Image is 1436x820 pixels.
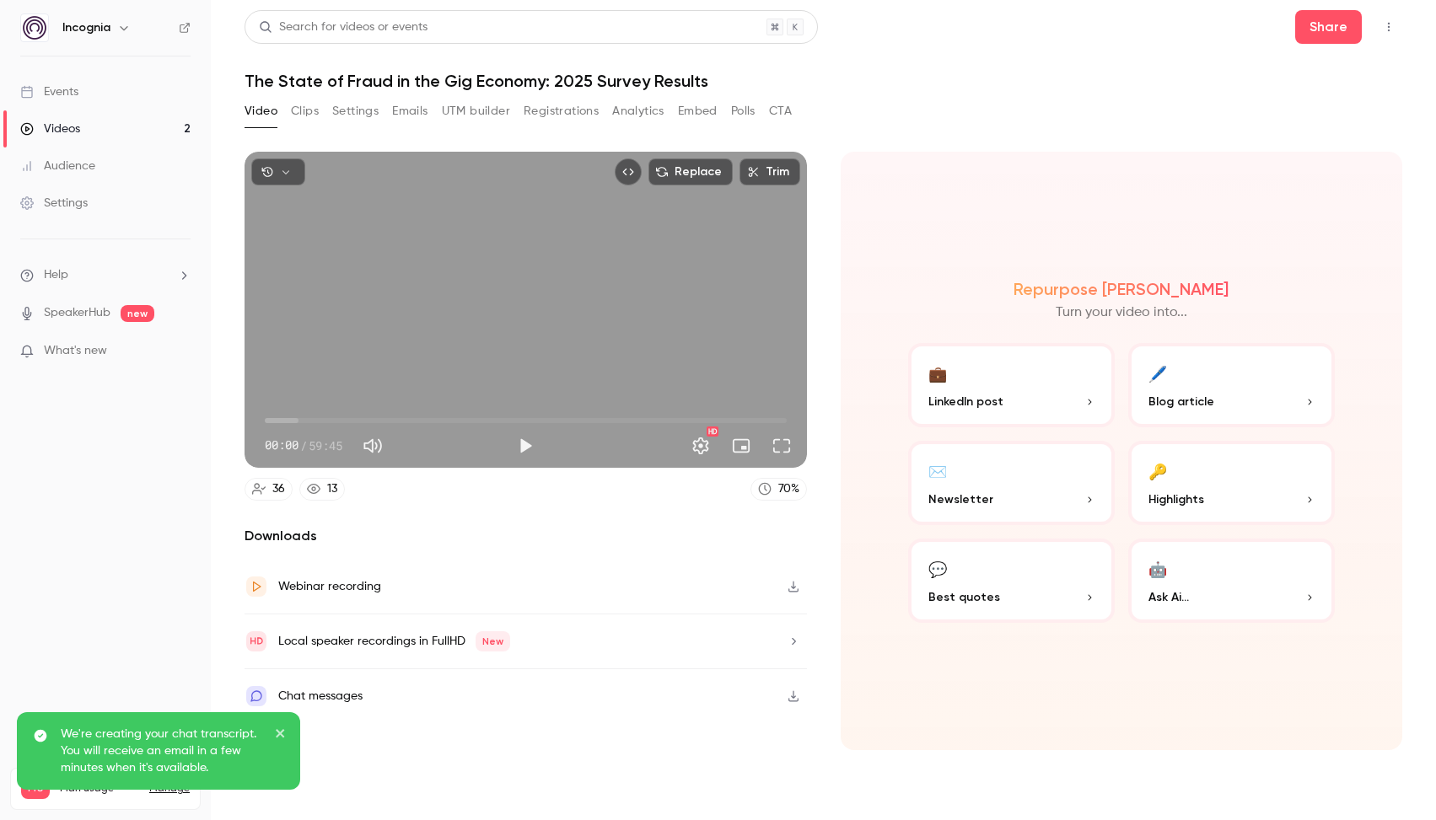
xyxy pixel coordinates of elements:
button: 🤖Ask Ai... [1128,539,1335,623]
button: Share [1295,10,1362,44]
div: Settings [20,195,88,212]
button: Replace [648,158,733,185]
button: Clips [291,98,319,125]
button: Emails [392,98,428,125]
h1: The State of Fraud in the Gig Economy: 2025 Survey Results [245,71,1402,91]
button: Analytics [612,98,664,125]
button: UTM builder [442,98,510,125]
div: 13 [327,480,337,498]
span: LinkedIn post [928,393,1003,410]
div: 💼 [928,360,947,386]
a: 13 [299,478,345,501]
button: Embed [678,98,718,125]
img: Incognia [21,14,48,41]
button: CTA [769,98,792,125]
button: Settings [684,429,718,463]
span: / [300,437,307,454]
a: 70% [750,478,807,501]
span: Blog article [1148,393,1214,410]
button: 🔑Highlights [1128,441,1335,525]
div: Audience [20,158,95,174]
span: What's new [44,342,107,360]
button: ✉️Newsletter [908,441,1115,525]
span: Help [44,266,68,284]
button: Top Bar Actions [1375,13,1402,40]
button: close [275,726,287,746]
button: Mute [356,429,390,463]
button: Polls [731,98,756,125]
h2: Repurpose [PERSON_NAME] [1014,279,1229,299]
span: Highlights [1148,490,1204,508]
a: SpeakerHub [44,304,110,322]
span: 00:00 [265,437,298,454]
span: 59:45 [309,437,342,454]
button: Play [508,429,542,463]
span: New [476,631,510,651]
div: Search for videos or events [259,19,428,36]
button: Trim [740,158,800,185]
div: Chat messages [278,686,363,706]
li: help-dropdown-opener [20,266,191,284]
div: Videos [20,121,80,137]
button: Turn on miniplayer [724,429,758,463]
div: ✉️ [928,458,947,484]
p: Turn your video into... [1056,303,1187,323]
iframe: Noticeable Trigger [170,344,191,359]
span: new [121,305,154,322]
div: 🔑 [1148,458,1167,484]
div: Webinar recording [278,576,381,597]
button: 🖊️Blog article [1128,343,1335,427]
span: Best quotes [928,588,1000,606]
button: Registrations [524,98,599,125]
div: Local speaker recordings in FullHD [278,631,510,651]
button: Embed video [615,158,642,185]
p: We're creating your chat transcript. You will receive an email in a few minutes when it's available. [61,726,263,776]
div: 🤖 [1148,555,1167,582]
button: Full screen [765,429,799,463]
div: 00:00 [265,437,342,454]
button: 💬Best quotes [908,539,1115,623]
h2: Downloads [245,526,807,546]
button: Settings [332,98,379,125]
button: 💼LinkedIn post [908,343,1115,427]
button: Video [245,98,277,125]
div: HD [707,426,718,437]
div: Events [20,83,78,100]
div: 36 [272,480,285,498]
a: 36 [245,478,293,501]
div: 💬 [928,555,947,582]
div: 70 % [778,480,799,498]
span: Newsletter [928,490,993,508]
div: 🖊️ [1148,360,1167,386]
span: Ask Ai... [1148,588,1189,606]
h6: Incognia [62,19,110,36]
